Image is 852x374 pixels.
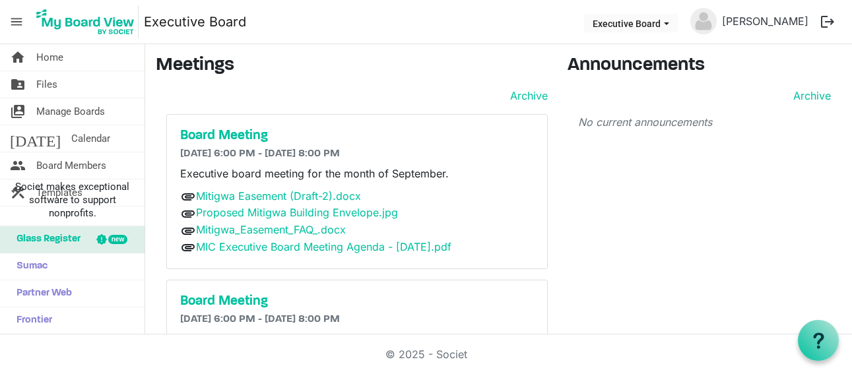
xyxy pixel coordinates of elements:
span: attachment [180,206,196,222]
h6: [DATE] 6:00 PM - [DATE] 8:00 PM [180,148,534,160]
a: Executive Board [144,9,246,35]
h6: [DATE] 6:00 PM - [DATE] 8:00 PM [180,313,534,326]
span: Glass Register [10,226,81,253]
span: Societ makes exceptional software to support nonprofits. [6,180,139,220]
div: new [108,235,127,244]
a: Mitigwa Easement (Draft-2).docx [196,189,361,203]
h3: Announcements [568,55,841,77]
a: Archive [788,88,831,104]
p: Executive board meeting for the month of September. [180,166,534,181]
span: [DATE] [10,125,61,152]
a: Proposed Mitigwa Building Envelope.jpg [196,206,398,219]
a: Board Meeting [180,294,534,309]
span: Sumac [10,253,48,280]
h3: Meetings [156,55,548,77]
a: [PERSON_NAME] [717,8,814,34]
a: Mitigwa_Easement_FAQ_.docx [196,223,346,236]
img: My Board View Logo [32,5,139,38]
span: Home [36,44,63,71]
span: switch_account [10,98,26,125]
a: Board Meeting [180,128,534,144]
span: Files [36,71,57,98]
img: no-profile-picture.svg [690,8,717,34]
span: Partner Web [10,280,72,307]
span: Manage Boards [36,98,105,125]
span: home [10,44,26,71]
p: No current announcements [578,114,831,130]
span: Frontier [10,307,52,334]
span: people [10,152,26,179]
span: menu [4,9,29,34]
span: attachment [180,239,196,255]
a: My Board View Logo [32,5,144,38]
span: Calendar [71,125,110,152]
span: attachment [180,189,196,204]
a: © 2025 - Societ [385,348,467,361]
span: Board Members [36,152,106,179]
button: Executive Board dropdownbutton [584,14,678,32]
button: logout [814,8,841,36]
span: folder_shared [10,71,26,98]
a: Archive [505,88,548,104]
span: attachment [180,223,196,239]
a: MIC Executive Board Meeting Agenda - [DATE].pdf [196,240,451,253]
